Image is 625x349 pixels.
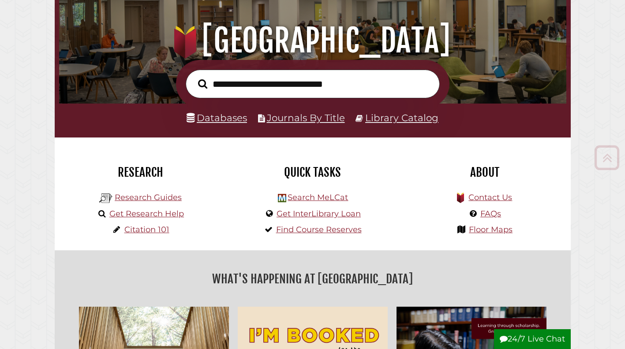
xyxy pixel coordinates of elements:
a: FAQs [480,209,501,219]
a: Research Guides [115,193,182,202]
h2: About [405,165,564,180]
a: Search MeLCat [288,193,348,202]
a: Get InterLibrary Loan [277,209,361,219]
a: Back to Top [591,150,623,165]
h2: Research [61,165,220,180]
h2: What's Happening at [GEOGRAPHIC_DATA] [61,269,564,289]
img: Hekman Library Logo [99,192,112,205]
a: Contact Us [468,193,512,202]
img: Hekman Library Logo [278,194,286,202]
a: Find Course Reserves [276,225,362,234]
i: Search [198,79,207,89]
a: Citation 101 [124,225,169,234]
a: Journals By Title [267,112,345,123]
button: Search [194,77,212,91]
a: Databases [187,112,247,123]
h1: [GEOGRAPHIC_DATA] [68,21,557,60]
a: Library Catalog [365,112,438,123]
a: Get Research Help [109,209,184,219]
h2: Quick Tasks [233,165,392,180]
a: Floor Maps [469,225,513,234]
